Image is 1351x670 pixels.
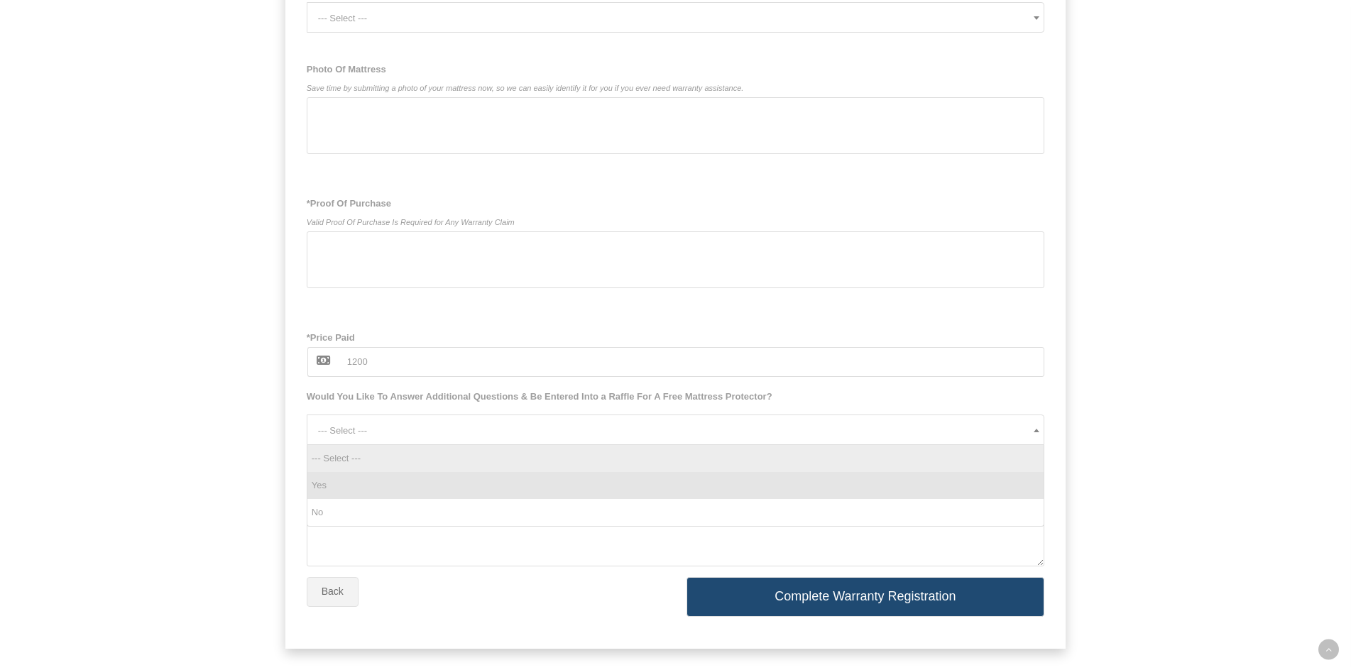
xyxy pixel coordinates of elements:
button: Complete Warranty Registration [687,577,1045,617]
li: No [307,499,1044,526]
small: Valid Proof Of Purchase Is Required for Any Warranty Claim [307,213,1045,231]
span: --- Select --- [318,415,1044,446]
span: *Proof Of Purchase [307,194,1045,213]
button: Back [307,577,359,607]
span: --- Select --- [318,3,1044,33]
span: Photo Of Mattress [307,60,1045,79]
span: --- Select --- [307,414,1045,445]
span: Would You Like To Answer Additional Questions & Be Entered Into a Raffle For A Free Mattress Prot... [307,388,1045,406]
li: Yes [307,472,1044,499]
span: *Price Paid [307,329,1045,347]
a: Back to top [1318,639,1339,660]
span: --- Select --- [307,2,1045,33]
li: --- Select --- [307,445,1044,472]
small: Save time by submitting a photo of your mattress now, so we can easily identify it for you if you... [307,79,1045,97]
